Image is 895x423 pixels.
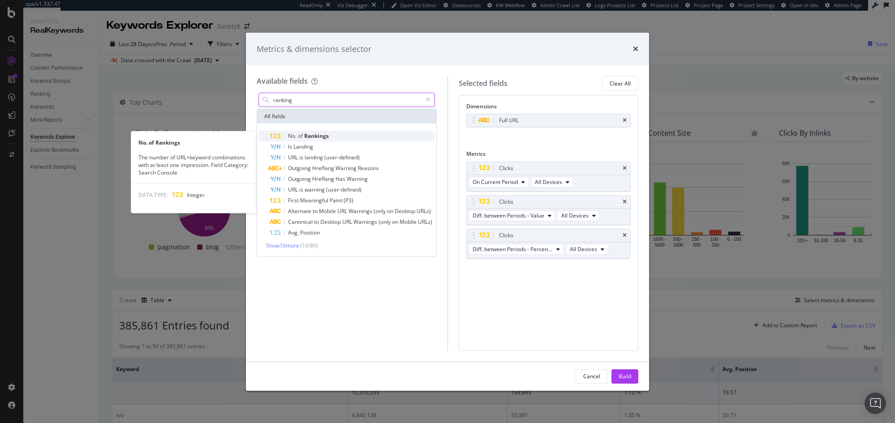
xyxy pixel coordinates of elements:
div: ClickstimesOn Current PeriodAll Devices [466,162,631,192]
div: times [623,199,627,205]
div: Clicks [499,197,513,206]
span: Position [300,229,320,236]
div: Cancel [583,372,600,380]
div: Clicks [499,231,513,240]
span: Hreflang [312,175,336,183]
span: Meaningful [300,197,330,204]
span: landing [305,154,324,161]
span: Show 10 more [266,242,299,249]
span: Avg. [288,229,300,236]
div: Build [619,372,631,380]
span: (only [374,207,387,215]
span: No. [288,132,298,140]
div: ClickstimesDiff. between Periods - ValueAll Devices [466,195,631,225]
span: Landing [293,143,313,150]
span: to [313,207,319,215]
span: Alternate [288,207,313,215]
span: is [299,186,305,193]
span: Desktop [320,218,342,226]
div: The number of URL+keyword combinations with at least one impression. Field Category: Search Console [131,153,256,176]
span: Paint [330,197,344,204]
button: All Devices [566,244,608,255]
div: Available fields [257,76,308,86]
div: Dimensions [466,103,631,114]
div: times [623,118,627,123]
span: Mobile [400,218,418,226]
div: Clear All [610,80,631,87]
div: Open Intercom Messenger [865,393,886,414]
span: Hreflang [312,164,336,172]
span: on [387,207,395,215]
div: Selected fields [459,78,508,89]
button: All Devices [557,210,600,221]
span: Outgoing [288,175,312,183]
span: is [299,154,305,161]
div: times [623,166,627,171]
span: Mobile [319,207,337,215]
button: All Devices [531,177,573,188]
span: Warning [336,164,358,172]
span: All Devices [570,245,597,253]
span: (P3) [344,197,353,204]
div: times [623,233,627,238]
span: On Current Period [473,178,518,186]
span: All Devices [535,178,562,186]
div: All fields [257,109,436,124]
span: Has [336,175,347,183]
div: times [633,43,638,55]
span: (user-defined) [324,154,360,161]
span: ( 10 / 89 ) [300,242,318,249]
span: Warnings [353,218,379,226]
button: On Current Period [469,177,529,188]
button: Diff. between Periods - Value [469,210,555,221]
span: Warning [347,175,368,183]
span: URL [288,154,299,161]
span: Diff. between Periods - Value [473,212,544,219]
div: Metrics [466,150,631,161]
span: (only [379,218,392,226]
div: modal [246,33,649,391]
span: Canonical [288,218,314,226]
span: warning [305,186,326,193]
span: Outgoing [288,164,312,172]
span: First [288,197,300,204]
span: All Devices [561,212,589,219]
button: Cancel [576,369,608,384]
button: Diff. between Periods - Percentage [469,244,564,255]
span: Is [288,143,293,150]
div: ClickstimesDiff. between Periods - PercentageAll Devices [466,229,631,259]
span: Diff. between Periods - Percentage [473,245,553,253]
div: No. of Rankings [131,138,256,146]
span: URL [342,218,353,226]
span: URLs) [418,218,432,226]
span: Desktop [395,207,417,215]
span: URL [337,207,349,215]
span: to [314,218,320,226]
span: URLs) [417,207,431,215]
button: Clear All [602,76,638,90]
span: Reasons [358,164,379,172]
div: Full URL [499,116,519,125]
span: of [298,132,304,140]
span: (user-defined) [326,186,361,193]
div: Clicks [499,164,513,173]
input: Search by field name [272,93,422,107]
div: Metrics & dimensions selector [257,43,371,55]
span: URL [288,186,299,193]
div: Full URLtimes [466,114,631,127]
button: Build [611,369,638,384]
span: Warnings [349,207,374,215]
span: on [392,218,400,226]
span: Rankings [304,132,329,140]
